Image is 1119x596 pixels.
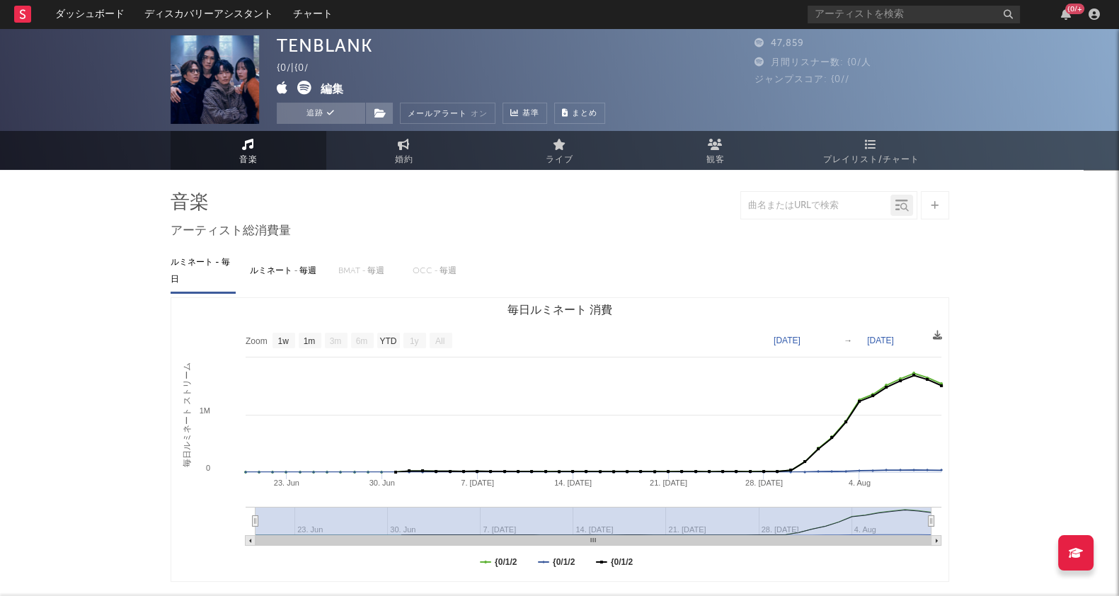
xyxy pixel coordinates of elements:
[303,336,315,346] text: 1m
[461,478,494,487] text: 7. [DATE]
[379,336,396,346] text: YTD
[369,478,394,487] text: 30. Jun
[522,105,539,122] span: 基準
[741,200,890,212] input: 曲名またはURLで検索
[844,336,852,345] text: →
[823,151,919,168] span: プレイリスト/チャート
[1065,4,1084,14] div: {0/+
[326,131,482,170] a: 婚約
[199,406,210,415] text: 1M
[572,110,597,118] span: まとめ
[554,103,605,124] button: まとめ
[867,336,894,345] text: [DATE]
[754,75,849,84] span: ジャンプスコア: {0//
[503,103,547,124] a: 基準
[650,478,687,487] text: 21. [DATE]
[277,103,365,124] button: 追跡
[471,110,488,118] em: オン
[250,259,324,283] div: ルミネート - 毎週
[848,478,870,487] text: 4. Aug
[754,58,871,67] span: 月間リスナー数: {0/人
[554,478,592,487] text: 14. [DATE]
[1061,8,1071,20] button: {0/+
[355,336,367,346] text: 6m
[205,464,210,472] text: 0
[610,557,633,567] text: {0/1/2
[277,35,373,56] div: TENBLANK
[277,60,325,77] div: {0/ | {0/
[171,251,236,292] div: ルミネート - 毎日
[507,304,612,316] text: 毎日ルミネート 消費
[552,557,575,567] text: {0/1/2
[435,336,444,346] text: All
[273,478,299,487] text: 23. Jun
[277,336,289,346] text: 1w
[409,336,418,346] text: 1y
[321,81,343,98] button: 編集
[239,151,258,168] span: 音楽
[329,336,341,346] text: 3m
[774,336,800,345] text: [DATE]
[546,151,573,168] span: ライブ
[171,223,291,240] span: アーティスト総消費量
[495,557,517,567] text: {0/1/2
[171,298,948,581] svg: 毎日ルミネート 消費
[706,151,725,168] span: 観客
[754,39,804,48] span: 47,859
[400,103,495,124] button: メールアラートオン
[745,478,782,487] text: 28. [DATE]
[482,131,638,170] a: ライブ
[171,131,326,170] a: 音楽
[808,6,1020,23] input: アーティストを検索
[638,131,793,170] a: 観客
[395,151,413,168] span: 婚約
[793,131,949,170] a: プレイリスト/チャート
[182,362,192,466] text: 毎日ルミネート ストリーム
[246,336,268,346] text: Zoom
